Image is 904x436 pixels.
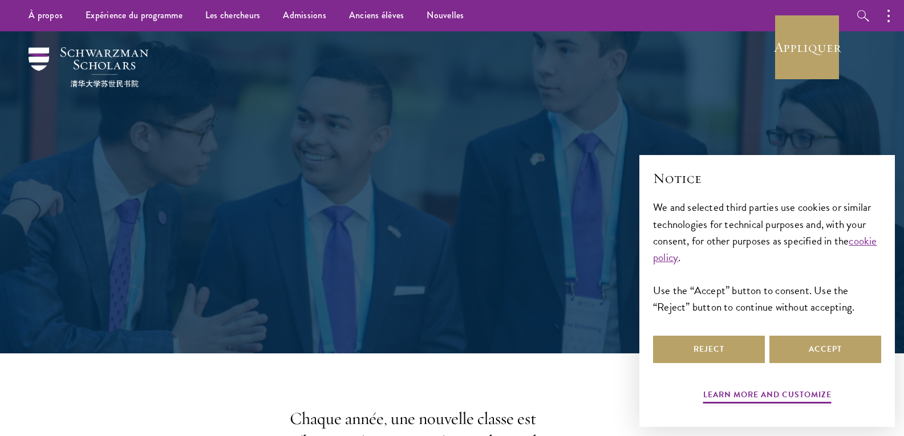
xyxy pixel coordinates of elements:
[427,9,464,22] font: Nouvelles
[769,336,881,363] button: Accept
[205,9,261,22] font: Les chercheurs
[774,38,841,56] font: Appliquer
[653,336,765,363] button: Reject
[653,199,881,315] div: We and selected third parties use cookies or similar technologies for technical purposes and, wit...
[703,388,832,405] button: Learn more and customize
[775,15,839,79] a: Appliquer
[653,233,877,266] a: cookie policy
[29,47,148,87] img: Les chercheurs Schwarzman
[653,169,881,188] h2: Notice
[283,9,326,22] font: Admissions
[86,9,183,22] font: Expérience du programme
[29,9,63,22] font: À propos
[349,9,404,22] font: Anciens élèves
